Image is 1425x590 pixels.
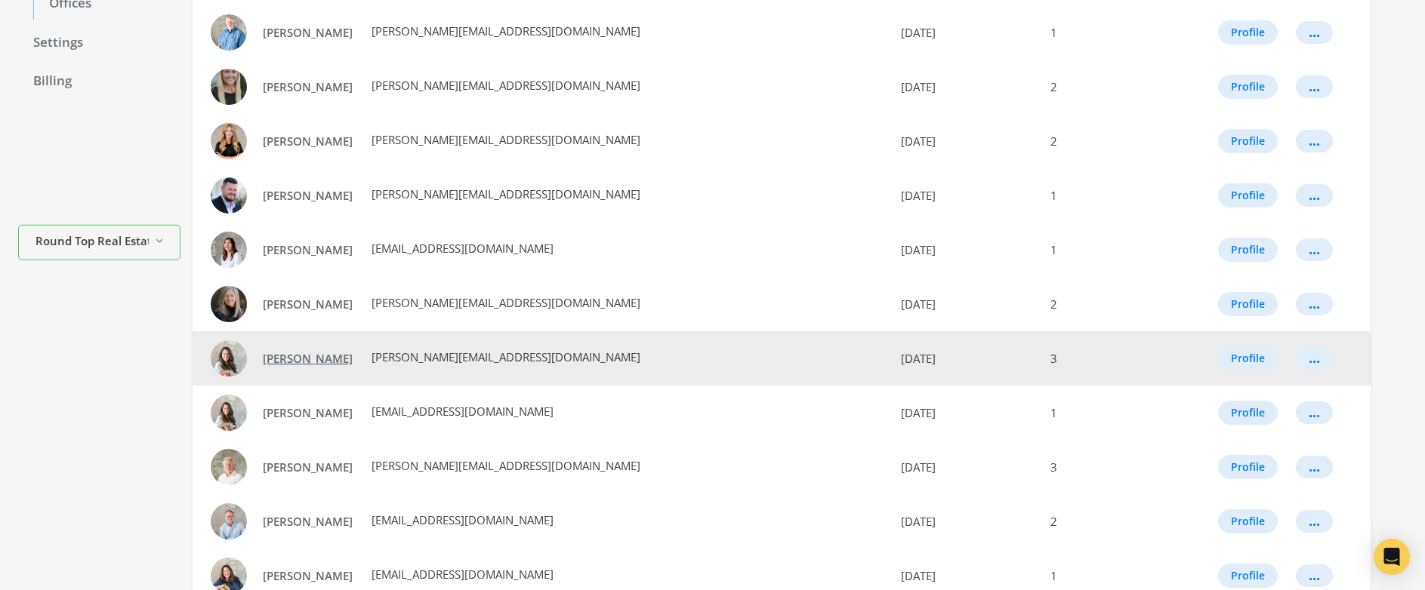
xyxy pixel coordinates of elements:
img: Emily Shaw profile [211,395,247,431]
span: [EMAIL_ADDRESS][DOMAIN_NAME] [369,567,554,582]
button: Round Top Real Estate [18,225,180,260]
td: [DATE] [889,386,1042,440]
img: Connie Burch profile [211,286,247,322]
span: [EMAIL_ADDRESS][DOMAIN_NAME] [369,512,554,527]
a: Settings [18,27,180,59]
div: ... [1309,358,1320,359]
td: 1 [1041,168,1168,223]
a: Billing [18,66,180,97]
span: [PERSON_NAME] [263,242,353,257]
a: [PERSON_NAME] [253,453,362,481]
button: Profile [1218,564,1278,588]
span: [PERSON_NAME] [263,297,353,312]
span: [PERSON_NAME][EMAIL_ADDRESS][DOMAIN_NAME] [369,23,640,38]
td: [DATE] [889,277,1042,331]
td: [DATE] [889,5,1042,60]
div: ... [1309,303,1320,305]
td: 2 [1041,114,1168,168]
button: ... [1296,238,1333,261]
td: [DATE] [889,331,1042,386]
td: [DATE] [889,494,1042,549]
a: [PERSON_NAME] [253,182,362,210]
img: Jack Maddox profile [211,503,247,539]
td: 3 [1041,440,1168,494]
a: [PERSON_NAME] [253,128,362,155]
span: [PERSON_NAME] [263,514,353,529]
button: Profile [1218,455,1278,479]
div: ... [1309,32,1320,33]
a: [PERSON_NAME] [253,290,362,318]
td: 2 [1041,494,1168,549]
button: ... [1296,456,1333,478]
a: [PERSON_NAME] [253,562,362,590]
span: [PERSON_NAME] [263,188,353,203]
button: Profile [1218,509,1278,533]
a: [PERSON_NAME] [253,19,362,47]
a: [PERSON_NAME] [253,73,362,101]
span: [EMAIL_ADDRESS][DOMAIN_NAME] [369,404,554,419]
td: [DATE] [889,168,1042,223]
button: Profile [1218,20,1278,45]
td: [DATE] [889,114,1042,168]
button: ... [1296,293,1333,315]
span: [PERSON_NAME] [263,351,353,366]
span: [PERSON_NAME][EMAIL_ADDRESS][DOMAIN_NAME] [369,78,640,93]
img: Christopher Diehl profile [211,177,247,214]
img: Claire Zapalac profile [211,232,247,268]
span: [PERSON_NAME] [263,79,353,94]
img: Emily Shaw profile [211,340,247,376]
span: Round Top Real Estate [35,232,149,250]
td: 2 [1041,60,1168,114]
td: 1 [1041,223,1168,277]
img: Bryan Roberts profile [211,14,247,51]
button: Profile [1218,401,1278,425]
span: [PERSON_NAME] [263,134,353,149]
div: ... [1309,140,1320,142]
span: [PERSON_NAME] [263,568,353,583]
button: Profile [1218,346,1278,370]
a: [PERSON_NAME] [253,345,362,373]
img: Caitlin Jacob profile [211,69,247,105]
td: [DATE] [889,223,1042,277]
div: ... [1309,466,1320,468]
button: ... [1296,401,1333,424]
button: ... [1296,21,1333,44]
img: Caroline Wolff profile [211,123,247,159]
button: Profile [1218,75,1278,99]
button: ... [1296,510,1333,533]
a: [PERSON_NAME] [253,508,362,536]
div: ... [1309,249,1320,250]
button: ... [1296,564,1333,587]
div: ... [1309,195,1320,196]
button: ... [1296,75,1333,98]
button: Profile [1218,183,1278,207]
div: ... [1309,521,1320,522]
span: [PERSON_NAME] [263,459,353,475]
span: [PERSON_NAME][EMAIL_ADDRESS][DOMAIN_NAME] [369,458,640,473]
img: Frank Hillbolt profile [211,449,247,485]
button: Profile [1218,129,1278,153]
span: [EMAIL_ADDRESS][DOMAIN_NAME] [369,241,554,256]
a: [PERSON_NAME] [253,236,362,264]
div: Open Intercom Messenger [1374,539,1410,575]
span: [PERSON_NAME][EMAIL_ADDRESS][DOMAIN_NAME] [369,186,640,201]
td: 1 [1041,5,1168,60]
span: [PERSON_NAME] [263,25,353,40]
span: [PERSON_NAME] [263,405,353,420]
span: [PERSON_NAME][EMAIL_ADDRESS][DOMAIN_NAME] [369,295,640,310]
div: ... [1309,412,1320,413]
button: ... [1296,347,1333,370]
td: 2 [1041,277,1168,331]
div: ... [1309,86,1320,88]
button: Profile [1218,292,1278,316]
a: [PERSON_NAME] [253,399,362,427]
button: Profile [1218,238,1278,262]
button: ... [1296,130,1333,152]
td: 3 [1041,331,1168,386]
td: [DATE] [889,440,1042,494]
span: [PERSON_NAME][EMAIL_ADDRESS][DOMAIN_NAME] [369,132,640,147]
td: 1 [1041,386,1168,440]
div: ... [1309,575,1320,576]
td: [DATE] [889,60,1042,114]
span: [PERSON_NAME][EMAIL_ADDRESS][DOMAIN_NAME] [369,349,640,364]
